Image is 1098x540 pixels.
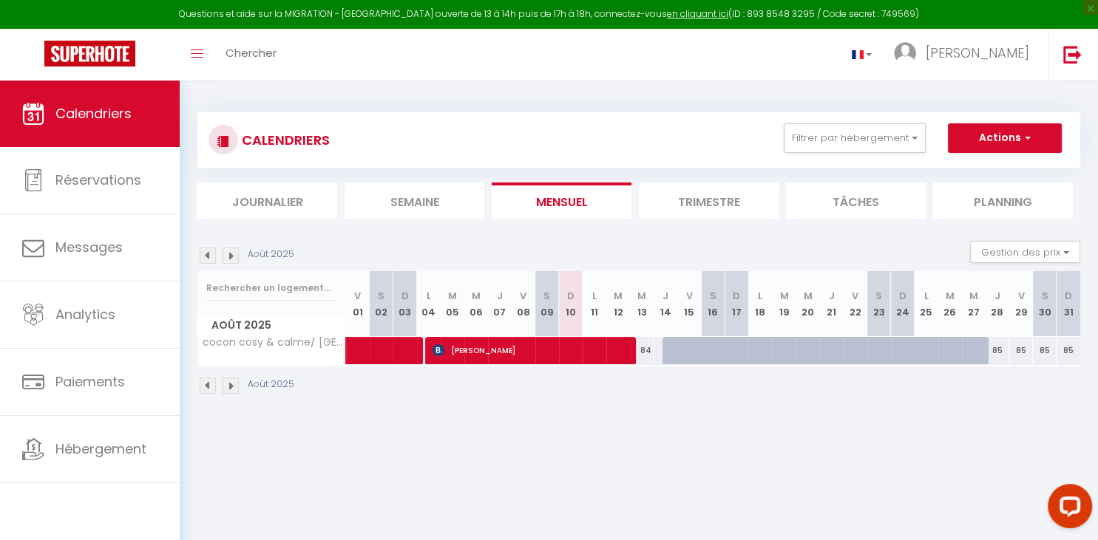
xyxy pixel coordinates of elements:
[962,271,986,337] th: 27
[725,271,748,337] th: 17
[55,104,132,123] span: Calendriers
[512,271,535,337] th: 08
[401,289,409,303] abbr: D
[1057,271,1080,337] th: 31
[1017,289,1024,303] abbr: V
[843,271,867,337] th: 22
[472,289,481,303] abbr: M
[1036,478,1098,540] iframe: LiveChat chat widget
[883,29,1048,81] a: ... [PERSON_NAME]
[803,289,812,303] abbr: M
[238,123,330,157] h3: CALENDRIERS
[852,289,858,303] abbr: V
[497,289,503,303] abbr: J
[924,289,929,303] abbr: L
[492,182,631,219] li: Mensuel
[667,7,728,20] a: en cliquant ici
[248,247,294,262] p: Août 2025
[710,289,716,303] abbr: S
[55,440,146,458] span: Hébergement
[772,271,796,337] th: 19
[654,271,677,337] th: 14
[733,289,740,303] abbr: D
[1033,337,1057,364] div: 85
[345,182,484,219] li: Semaine
[567,289,575,303] abbr: D
[828,289,834,303] abbr: J
[535,271,559,337] th: 09
[819,271,843,337] th: 21
[875,289,882,303] abbr: S
[970,241,1080,263] button: Gestion des prix
[630,271,654,337] th: 13
[427,289,431,303] abbr: L
[786,182,926,219] li: Tâches
[779,289,788,303] abbr: M
[796,271,819,337] th: 20
[1009,271,1033,337] th: 29
[206,275,337,301] input: Rechercher un logement...
[55,171,141,189] span: Réservations
[198,315,345,336] span: Août 2025
[346,271,370,337] th: 01
[994,289,1000,303] abbr: J
[938,271,962,337] th: 26
[370,271,393,337] th: 02
[393,271,417,337] th: 03
[630,337,654,364] div: 84
[592,289,597,303] abbr: L
[200,337,348,348] span: cocon cosy & calme/ [GEOGRAPHIC_DATA]
[197,182,337,219] li: Journalier
[1065,289,1072,303] abbr: D
[44,41,135,66] img: Super Booking
[248,377,294,392] p: Août 2025
[926,44,1029,62] span: [PERSON_NAME]
[1009,337,1033,364] div: 85
[433,336,630,364] span: [PERSON_NAME]
[969,289,978,303] abbr: M
[637,289,646,303] abbr: M
[948,123,1062,153] button: Actions
[748,271,772,337] th: 18
[417,271,441,337] th: 04
[639,182,779,219] li: Trimestre
[55,372,125,391] span: Paiements
[214,29,288,81] a: Chercher
[686,289,693,303] abbr: V
[354,289,361,303] abbr: V
[559,271,583,337] th: 10
[986,271,1009,337] th: 28
[543,289,550,303] abbr: S
[448,289,457,303] abbr: M
[1057,337,1080,364] div: 85
[899,289,906,303] abbr: D
[55,238,123,256] span: Messages
[915,271,938,337] th: 25
[758,289,762,303] abbr: L
[488,271,512,337] th: 07
[1063,45,1082,64] img: logout
[520,289,526,303] abbr: V
[1033,271,1057,337] th: 30
[891,271,915,337] th: 24
[662,289,668,303] abbr: J
[378,289,384,303] abbr: S
[677,271,701,337] th: 15
[867,271,891,337] th: 23
[464,271,488,337] th: 06
[784,123,926,153] button: Filtrer par hébergement
[441,271,464,337] th: 05
[986,337,1009,364] div: 85
[55,305,115,324] span: Analytics
[701,271,725,337] th: 16
[946,289,955,303] abbr: M
[933,182,1073,219] li: Planning
[614,289,623,303] abbr: M
[226,45,277,61] span: Chercher
[583,271,606,337] th: 11
[606,271,630,337] th: 12
[1041,289,1048,303] abbr: S
[894,42,916,64] img: ...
